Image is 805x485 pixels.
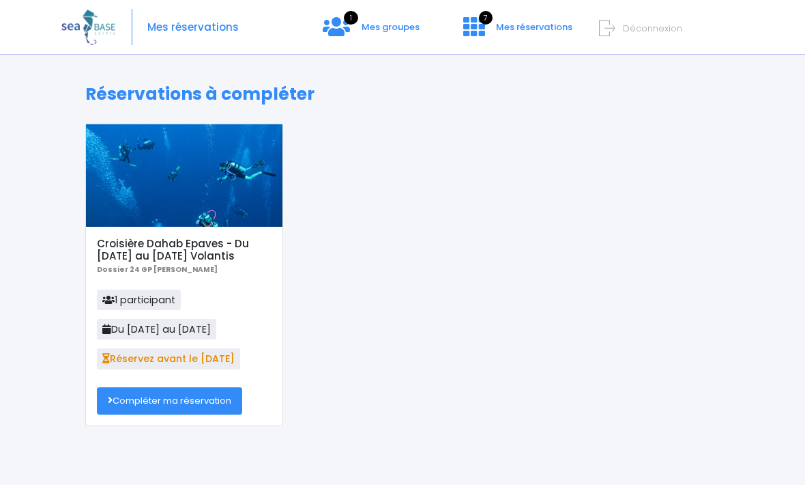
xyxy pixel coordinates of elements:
span: Réservez avant le [DATE] [97,348,240,369]
a: 7 Mes réservations [452,25,581,38]
span: Mes groupes [362,20,420,33]
a: 1 Mes groupes [312,25,430,38]
span: Déconnexion [623,22,682,35]
h1: Réservations à compléter [85,84,720,105]
span: 1 [344,11,358,25]
h5: Croisière Dahab Epaves - Du [DATE] au [DATE] Volantis [97,238,271,262]
span: 7 [479,11,493,25]
span: Mes réservations [496,20,572,33]
span: 1 participant [97,290,181,310]
b: Dossier 24 GP [PERSON_NAME] [97,264,218,275]
span: Du [DATE] au [DATE] [97,319,216,339]
a: Compléter ma réservation [97,387,242,415]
